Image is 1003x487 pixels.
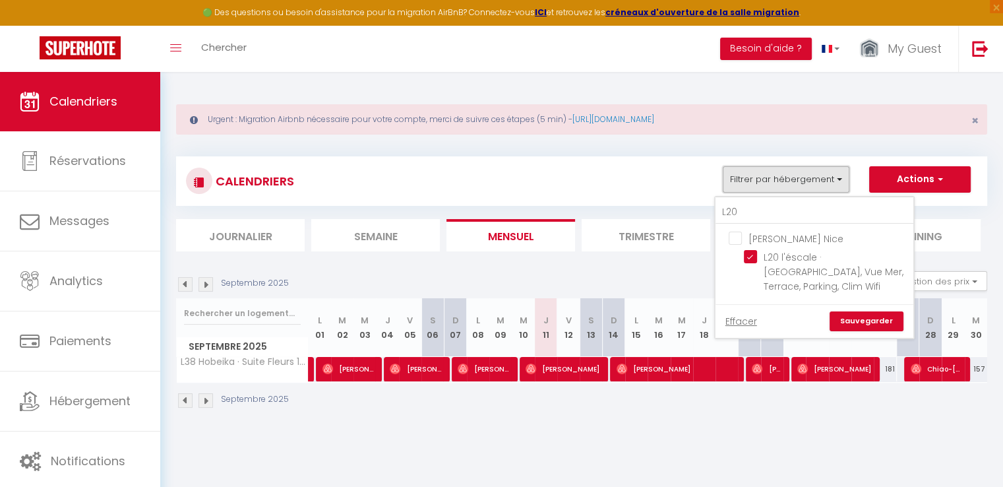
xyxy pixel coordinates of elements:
[874,357,896,381] div: 181
[927,314,934,327] abbr: D
[582,219,710,251] li: Trimestre
[965,357,987,381] div: 157
[49,273,103,289] span: Analytics
[176,219,305,251] li: Journalier
[519,314,527,327] abbr: M
[723,166,849,193] button: Filtrer par hébergement
[489,298,512,357] th: 09
[714,196,915,339] div: Filtrer par hébergement
[390,356,442,381] span: [PERSON_NAME]
[971,112,979,129] span: ×
[869,166,971,193] button: Actions
[535,7,547,18] a: ICI
[671,298,693,357] th: 17
[338,314,346,327] abbr: M
[452,314,459,327] abbr: D
[648,298,670,357] th: 16
[476,314,480,327] abbr: L
[49,93,117,110] span: Calendriers
[467,298,489,357] th: 08
[655,314,663,327] abbr: M
[526,356,600,381] span: [PERSON_NAME]
[566,314,572,327] abbr: V
[51,453,125,469] span: Notifications
[311,219,440,251] li: Semaine
[852,219,981,251] li: Planning
[889,271,987,291] button: Gestion des prix
[972,314,980,327] abbr: M
[318,314,322,327] abbr: L
[212,166,294,196] h3: CALENDRIERS
[40,36,121,59] img: Super Booking
[702,314,707,327] abbr: J
[49,393,131,409] span: Hébergement
[309,298,331,357] th: 01
[830,311,903,331] a: Sauvegarder
[580,298,602,357] th: 13
[49,152,126,169] span: Réservations
[361,314,369,327] abbr: M
[849,26,958,72] a: ... My Guest
[588,314,594,327] abbr: S
[421,298,444,357] th: 06
[458,356,510,381] span: [PERSON_NAME]
[385,314,390,327] abbr: J
[497,314,504,327] abbr: M
[49,333,111,349] span: Paiements
[693,298,715,357] th: 18
[797,356,872,381] span: [PERSON_NAME]
[752,356,781,381] span: [PERSON_NAME]
[322,356,375,381] span: [PERSON_NAME]
[176,104,987,135] div: Urgent : Migration Airbnb nécessaire pour votre compte, merci de suivre ces étapes (5 min) -
[557,298,580,357] th: 12
[919,298,942,357] th: 28
[399,298,421,357] th: 05
[911,356,963,381] span: Chiao-[PERSON_NAME]
[177,337,308,356] span: Septembre 2025
[611,314,617,327] abbr: D
[191,26,257,72] a: Chercher
[430,314,436,327] abbr: S
[201,40,247,54] span: Chercher
[407,314,413,327] abbr: V
[951,314,955,327] abbr: L
[720,38,812,60] button: Besoin d'aide ?
[179,357,311,367] span: L38 Hobeika · Suite Fleurs 10 min à pied [GEOGRAPHIC_DATA]/Parking,Balcon&Clim
[725,314,757,329] a: Effacer
[764,251,903,293] span: L20 l'éscale · [GEOGRAPHIC_DATA], Vue Mer, Terrace, Parking, Clim Wifi
[221,277,289,290] p: Septembre 2025
[942,298,964,357] th: 29
[605,7,799,18] a: créneaux d'ouverture de la salle migration
[678,314,686,327] abbr: M
[634,314,638,327] abbr: L
[221,393,289,406] p: Septembre 2025
[625,298,648,357] th: 15
[446,219,575,251] li: Mensuel
[184,302,301,325] input: Rechercher un logement...
[888,40,942,57] span: My Guest
[444,298,466,357] th: 07
[512,298,534,357] th: 10
[603,298,625,357] th: 14
[535,298,557,357] th: 11
[572,114,654,125] a: [URL][DOMAIN_NAME]
[715,201,913,224] input: Rechercher un logement...
[11,5,50,45] button: Ouvrir le widget de chat LiveChat
[353,298,376,357] th: 03
[972,40,988,57] img: logout
[947,428,993,477] iframe: Chat
[859,38,879,61] img: ...
[543,314,549,327] abbr: J
[617,356,736,381] span: [PERSON_NAME]
[49,212,109,229] span: Messages
[376,298,398,357] th: 04
[965,298,987,357] th: 30
[971,115,979,127] button: Close
[331,298,353,357] th: 02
